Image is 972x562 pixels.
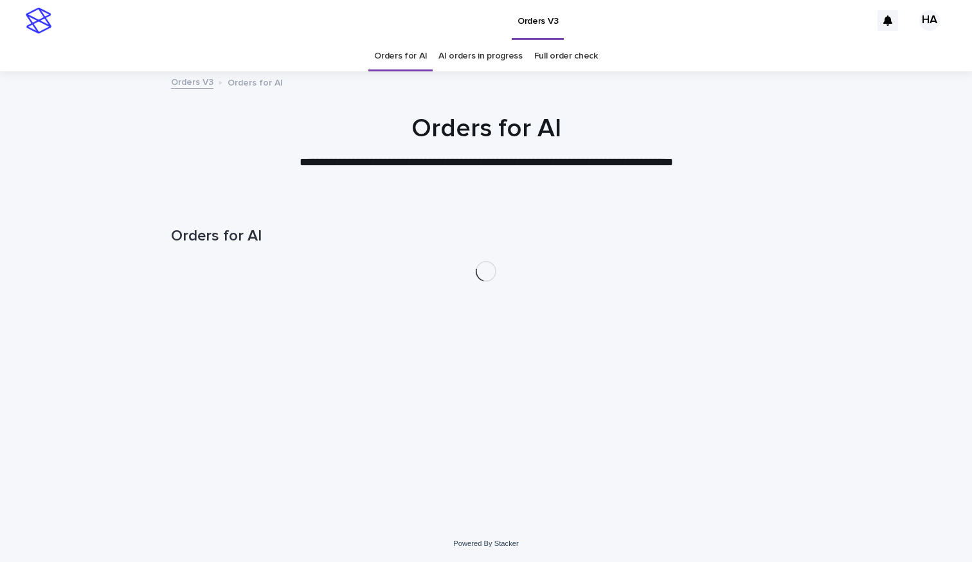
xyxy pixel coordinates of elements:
[534,41,598,71] a: Full order check
[228,75,283,89] p: Orders for AI
[453,539,518,547] a: Powered By Stacker
[171,227,801,246] h1: Orders for AI
[171,113,801,144] h1: Orders for AI
[171,74,213,89] a: Orders V3
[438,41,523,71] a: AI orders in progress
[919,10,940,31] div: HA
[374,41,427,71] a: Orders for AI
[26,8,51,33] img: stacker-logo-s-only.png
